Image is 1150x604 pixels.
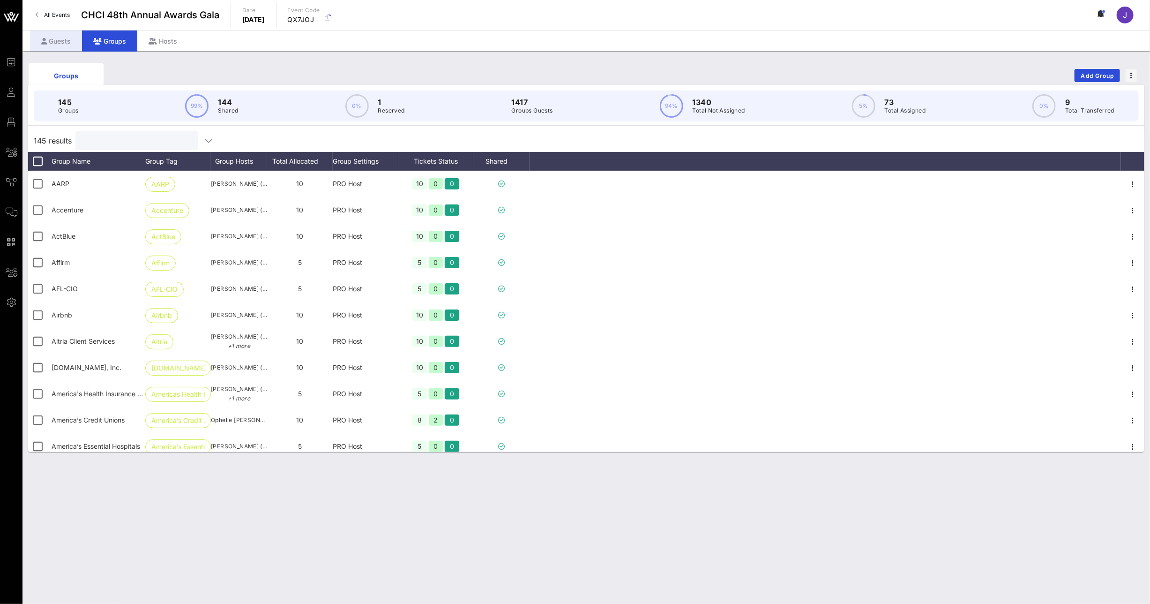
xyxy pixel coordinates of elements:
span: Add Group [1081,72,1114,79]
div: 0 [429,388,443,400]
div: PRO Host [333,407,398,433]
span: America's Health Insurance Plan (AHIP) [52,390,172,398]
div: 0 [445,283,459,294]
p: Date [242,6,265,15]
div: PRO Host [333,249,398,276]
div: 0 [429,283,443,294]
span: 10 [297,337,304,345]
span: Accenture [52,206,83,214]
div: 5 [412,388,427,400]
div: Group Tag [145,152,211,171]
span: America’s Essential Hospitals [52,442,140,450]
p: +1 more [211,341,267,351]
div: 0 [445,441,459,452]
div: 0 [445,388,459,400]
p: Groups [58,106,78,115]
div: 0 [429,362,443,373]
div: 0 [429,178,443,189]
span: 10 [297,206,304,214]
div: Groups [82,30,137,52]
span: Ophelie [PERSON_NAME] ([EMAIL_ADDRESS][DOMAIN_NAME]) [211,415,267,425]
span: Airbnb [151,309,172,323]
div: PRO Host [333,381,398,407]
div: 8 [412,415,427,426]
div: 0 [429,310,443,321]
span: [PERSON_NAME] ([EMAIL_ADDRESS][DOMAIN_NAME]) [211,232,267,241]
div: PRO Host [333,197,398,223]
span: ActBlue [151,230,175,244]
span: Affirm [151,256,170,270]
span: AARP [151,177,169,191]
div: 0 [445,310,459,321]
p: 1417 [512,97,553,108]
p: Groups Guests [512,106,553,115]
span: 10 [297,180,304,188]
p: Event Code [288,6,320,15]
span: 10 [297,311,304,319]
div: 10 [412,362,427,373]
p: 144 [218,97,238,108]
span: Amazon.com, Inc. [52,363,121,371]
span: J [1123,10,1128,20]
span: [PERSON_NAME] ([EMAIL_ADDRESS][PERSON_NAME][DOMAIN_NAME]) [211,310,267,320]
div: 10 [412,178,427,189]
div: PRO Host [333,328,398,355]
span: [PERSON_NAME] ([EMAIL_ADDRESS][DOMAIN_NAME]) [211,385,267,403]
div: 0 [445,362,459,373]
div: J [1117,7,1134,23]
div: 5 [412,257,427,268]
div: Total Allocated [267,152,333,171]
div: 0 [429,231,443,242]
p: 145 [58,97,78,108]
div: Group Settings [333,152,398,171]
a: All Events [30,8,75,23]
div: 0 [429,441,443,452]
p: [DATE] [242,15,265,24]
span: AFL-CIO [151,282,178,296]
span: Altria Client Services [52,337,115,345]
span: 10 [297,363,304,371]
div: PRO Host [333,302,398,328]
span: America’s Credit … [151,414,205,428]
div: 10 [412,310,427,321]
div: PRO Host [333,171,398,197]
span: 145 results [34,135,72,146]
p: Reserved [378,106,405,115]
p: 1340 [693,97,745,108]
div: 2 [429,415,443,426]
span: 5 [298,258,302,266]
button: Add Group [1075,69,1120,82]
div: Group Hosts [211,152,267,171]
div: 10 [412,336,427,347]
span: America’s Essenti… [151,440,205,454]
p: 1 [378,97,405,108]
span: All Events [44,11,70,18]
div: PRO Host [333,223,398,249]
span: [DOMAIN_NAME], Inc. [151,361,205,375]
div: Tickets Status [398,152,473,171]
div: 5 [412,283,427,294]
div: 0 [429,257,443,268]
p: +1 more [211,394,267,403]
div: 0 [445,178,459,189]
div: 0 [445,336,459,347]
div: 10 [412,204,427,216]
div: Hosts [137,30,188,52]
p: 73 [885,97,926,108]
div: PRO Host [333,433,398,460]
div: 0 [429,204,443,216]
span: Altria [151,335,167,349]
span: America’s Credit Unions [52,416,125,424]
p: QX7JOJ [288,15,320,24]
span: AFL-CIO [52,285,78,293]
span: [PERSON_NAME] ([PERSON_NAME][EMAIL_ADDRESS][PERSON_NAME][DOMAIN_NAME]) [211,258,267,267]
span: [PERSON_NAME] ([EMAIL_ADDRESS][DOMAIN_NAME]) [211,442,267,451]
span: 10 [297,232,304,240]
span: Americas Health I… [151,387,205,401]
div: 0 [445,231,459,242]
div: PRO Host [333,276,398,302]
span: [PERSON_NAME] ([PERSON_NAME][EMAIL_ADDRESS][PERSON_NAME][DOMAIN_NAME]) [211,332,267,351]
p: Total Transferred [1065,106,1114,115]
div: 5 [412,441,427,452]
div: 0 [445,204,459,216]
